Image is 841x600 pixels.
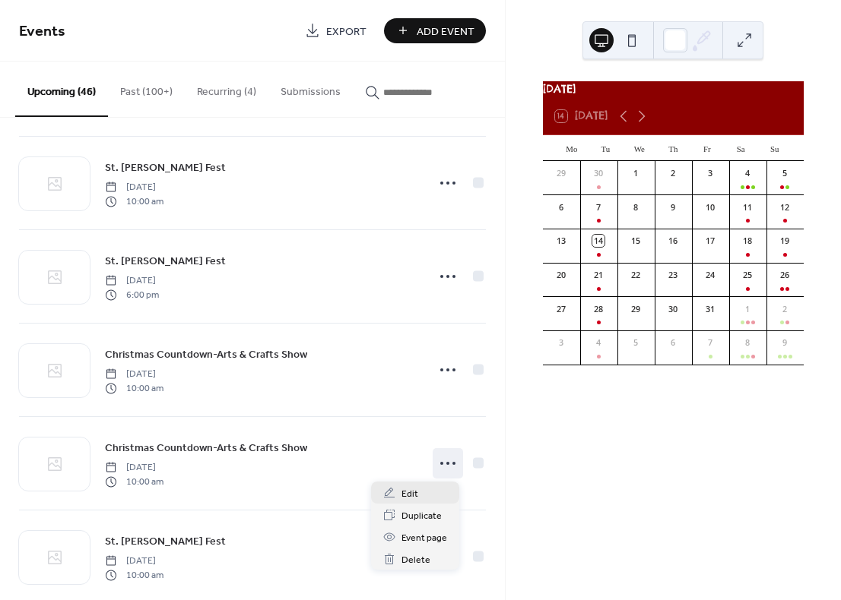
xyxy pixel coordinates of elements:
[105,181,163,194] span: [DATE]
[401,552,430,568] span: Delete
[667,201,679,213] div: 9
[384,18,486,43] button: Add Event
[555,201,567,213] div: 6
[667,303,679,315] div: 30
[779,167,791,179] div: 5
[704,235,716,247] div: 17
[105,254,226,270] span: St. [PERSON_NAME] Fest
[543,81,804,98] div: [DATE]
[741,201,754,213] div: 11
[105,347,307,363] span: Christmas Countdown-Arts & Crafts Show
[401,486,418,502] span: Edit
[185,62,268,115] button: Recurring (4)
[417,24,474,39] span: Add Event
[779,201,791,213] div: 12
[105,368,163,381] span: [DATE]
[741,235,754,247] div: 18
[630,336,642,349] div: 5
[105,475,163,488] span: 10:00 am
[108,62,185,115] button: Past (100+)
[623,135,656,161] div: We
[105,439,307,456] a: Christmas Countdown-Arts & Crafts Show
[294,18,378,43] a: Export
[741,167,754,179] div: 4
[704,167,716,179] div: 3
[105,441,307,456] span: Christmas Countdown-Arts & Crafts Show
[667,167,679,179] div: 2
[630,167,642,179] div: 1
[401,508,442,524] span: Duplicate
[105,252,226,270] a: St. [PERSON_NAME] Fest
[779,235,791,247] div: 19
[741,336,754,349] div: 8
[592,235,605,247] div: 14
[105,381,163,395] span: 10:00 am
[704,303,716,315] div: 31
[667,269,679,281] div: 23
[105,554,163,568] span: [DATE]
[105,159,226,176] a: St. [PERSON_NAME] Fest
[592,201,605,213] div: 7
[779,269,791,281] div: 26
[105,160,226,176] span: St. [PERSON_NAME] Fest
[704,201,716,213] div: 10
[592,303,605,315] div: 28
[19,17,65,46] span: Events
[630,201,642,213] div: 8
[105,461,163,475] span: [DATE]
[667,235,679,247] div: 16
[667,336,679,349] div: 6
[592,269,605,281] div: 21
[630,303,642,315] div: 29
[105,534,226,550] span: St. [PERSON_NAME] Fest
[15,62,108,117] button: Upcoming (46)
[704,269,716,281] div: 24
[592,336,605,349] div: 4
[326,24,367,39] span: Export
[555,235,567,247] div: 13
[741,303,754,315] div: 1
[105,346,307,363] a: Christmas Countdown-Arts & Crafts Show
[592,167,605,179] div: 30
[555,135,589,161] div: Mo
[779,336,791,349] div: 9
[401,530,447,546] span: Event page
[555,269,567,281] div: 20
[656,135,690,161] div: Th
[690,135,724,161] div: Fr
[555,336,567,349] div: 3
[630,235,642,247] div: 15
[105,568,163,582] span: 10:00 am
[105,288,159,302] span: 6:00 pm
[105,274,159,288] span: [DATE]
[105,194,163,208] span: 10:00 am
[779,303,791,315] div: 2
[724,135,757,161] div: Sa
[105,532,226,550] a: St. [PERSON_NAME] Fest
[555,167,567,179] div: 29
[630,269,642,281] div: 22
[589,135,622,161] div: Tu
[555,303,567,315] div: 27
[268,62,353,115] button: Submissions
[758,135,792,161] div: Su
[741,269,754,281] div: 25
[704,336,716,349] div: 7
